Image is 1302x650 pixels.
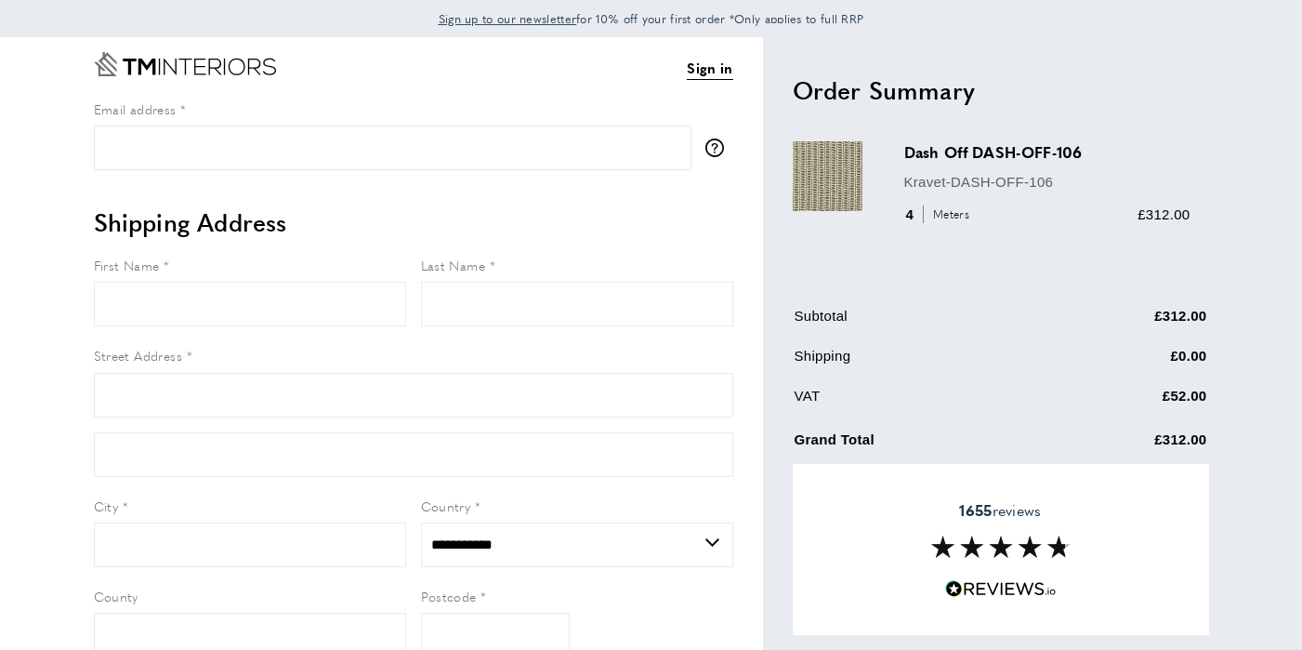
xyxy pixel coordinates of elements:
span: First Name [94,256,160,274]
img: Reviews.io 5 stars [945,580,1057,598]
a: Go to Home page [94,52,276,76]
span: Sign up to our newsletter [439,10,577,27]
span: County [94,587,138,605]
span: Email address [94,99,177,118]
strong: 1655 [959,499,992,521]
td: Shipping [795,345,1044,381]
div: 4 [904,204,976,226]
span: City [94,497,119,515]
td: £312.00 [1045,305,1207,341]
p: Kravet-DASH-OFF-106 [904,171,1190,193]
span: Street Address [94,346,183,365]
td: £0.00 [1045,345,1207,381]
a: Sign up to our newsletter [439,9,577,28]
td: £312.00 [1045,425,1207,465]
img: Dash Off DASH-OFF-106 [793,141,862,211]
h2: Shipping Address [94,206,733,239]
span: for 10% off your first order *Only applies to full RRP [439,10,864,27]
span: Meters [923,206,974,223]
h3: Dash Off DASH-OFF-106 [904,141,1190,163]
span: Last Name [421,256,486,274]
span: £312.00 [1138,206,1190,222]
td: Grand Total [795,425,1044,465]
td: VAT [795,385,1044,421]
h2: Order Summary [793,73,1209,107]
td: Subtotal [795,305,1044,341]
span: reviews [959,501,1041,520]
td: £52.00 [1045,385,1207,421]
img: Reviews section [931,536,1071,558]
span: Country [421,497,471,515]
a: Sign in [687,57,732,80]
button: More information [705,139,733,157]
span: Postcode [421,587,477,605]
